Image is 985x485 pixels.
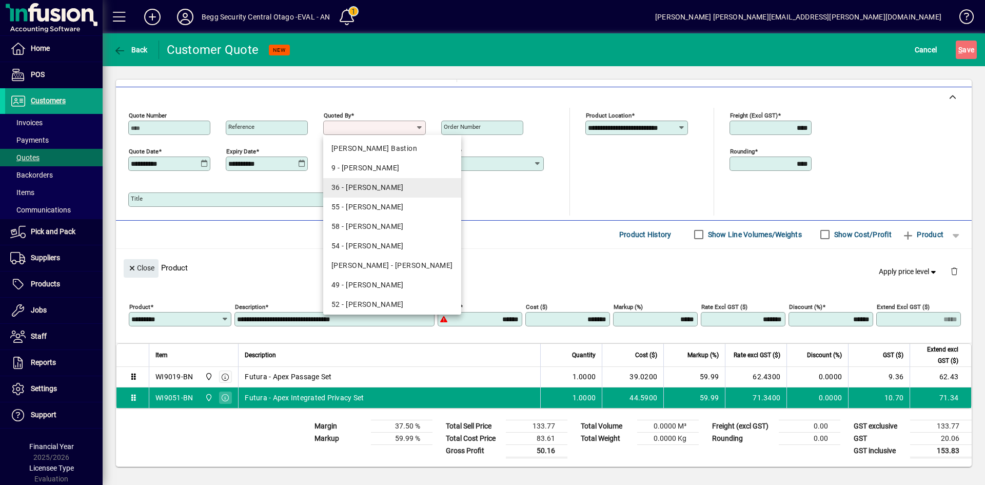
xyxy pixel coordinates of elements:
[576,432,637,444] td: Total Weight
[572,350,596,361] span: Quantity
[5,376,103,402] a: Settings
[706,229,802,240] label: Show Line Volumes/Weights
[849,432,910,444] td: GST
[323,139,461,159] mat-option: ADAM - Adam Bastion
[331,143,453,154] div: [PERSON_NAME] Bastion
[849,444,910,457] td: GST inclusive
[958,46,962,54] span: S
[324,111,351,119] mat-label: Quoted by
[637,420,699,432] td: 0.0000 M³
[875,262,942,281] button: Apply price level
[371,432,432,444] td: 59.99 %
[31,306,47,314] span: Jobs
[331,182,453,193] div: 36 - [PERSON_NAME]
[441,420,506,432] td: Total Sell Price
[371,420,432,432] td: 37.50 %
[958,42,974,58] span: ave
[273,47,286,53] span: NEW
[5,350,103,376] a: Reports
[31,254,60,262] span: Suppliers
[331,163,453,173] div: 9 - [PERSON_NAME]
[5,219,103,245] a: Pick and Pack
[323,159,461,178] mat-option: 9 - Alison Radford
[506,444,567,457] td: 50.16
[779,432,840,444] td: 0.00
[31,384,57,393] span: Settings
[31,332,47,340] span: Staff
[576,420,637,432] td: Total Volume
[5,166,103,184] a: Backorders
[910,444,972,457] td: 153.83
[5,271,103,297] a: Products
[10,136,49,144] span: Payments
[441,432,506,444] td: Total Cost Price
[323,256,461,276] mat-option: CRAIG - Craig Harris
[912,41,940,59] button: Cancel
[116,249,972,286] div: Product
[10,119,43,127] span: Invoices
[915,42,937,58] span: Cancel
[897,225,949,244] button: Product
[730,147,755,154] mat-label: Rounding
[245,393,364,403] span: Futura - Apex Integrated Privacy Set
[5,62,103,88] a: POS
[877,303,930,310] mat-label: Extend excl GST ($)
[807,350,842,361] span: Discount (%)
[128,260,154,277] span: Close
[131,195,143,202] mat-label: Title
[323,198,461,217] mat-option: 55 - Brendon O'Reilly
[942,259,967,284] button: Delete
[111,41,150,59] button: Back
[155,350,168,361] span: Item
[573,393,596,403] span: 1.0000
[10,153,40,162] span: Quotes
[10,171,53,179] span: Backorders
[323,217,461,237] mat-option: 58 - Carmen Schuler
[323,178,461,198] mat-option: 36 - Ben Holtham
[5,245,103,271] a: Suppliers
[848,387,910,408] td: 10.70
[167,42,259,58] div: Customer Quote
[29,442,74,451] span: Financial Year
[732,372,780,382] div: 62.4300
[31,411,56,419] span: Support
[129,303,150,310] mat-label: Product
[789,303,822,310] mat-label: Discount (%)
[5,131,103,149] a: Payments
[323,276,461,295] mat-option: 49 - Daniel Furlonger
[155,372,193,382] div: WI9019-BN
[331,280,453,290] div: 49 - [PERSON_NAME]
[323,237,461,256] mat-option: 54 - Chris Hunter
[956,41,977,59] button: Save
[323,295,461,315] mat-option: 52 - Darcy Keenan
[910,367,971,387] td: 62.43
[228,123,254,130] mat-label: Reference
[916,344,958,366] span: Extend excl GST ($)
[663,387,725,408] td: 59.99
[655,9,941,25] div: [PERSON_NAME] [PERSON_NAME][EMAIL_ADDRESS][PERSON_NAME][DOMAIN_NAME]
[730,111,778,119] mat-label: Freight (excl GST)
[31,44,50,52] span: Home
[779,420,840,432] td: 0.00
[331,202,453,212] div: 55 - [PERSON_NAME]
[31,358,56,366] span: Reports
[103,41,159,59] app-page-header-button: Back
[29,464,74,472] span: Licensee Type
[5,201,103,219] a: Communications
[707,432,779,444] td: Rounding
[31,280,60,288] span: Products
[309,420,371,432] td: Margin
[506,432,567,444] td: 83.61
[121,263,161,272] app-page-header-button: Close
[331,241,453,251] div: 54 - [PERSON_NAME]
[879,266,938,277] span: Apply price level
[614,303,643,310] mat-label: Markup (%)
[113,46,148,54] span: Back
[910,387,971,408] td: 71.34
[235,303,265,310] mat-label: Description
[169,8,202,26] button: Profile
[10,188,34,197] span: Items
[786,367,848,387] td: 0.0000
[615,225,676,244] button: Product History
[129,111,167,119] mat-label: Quote number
